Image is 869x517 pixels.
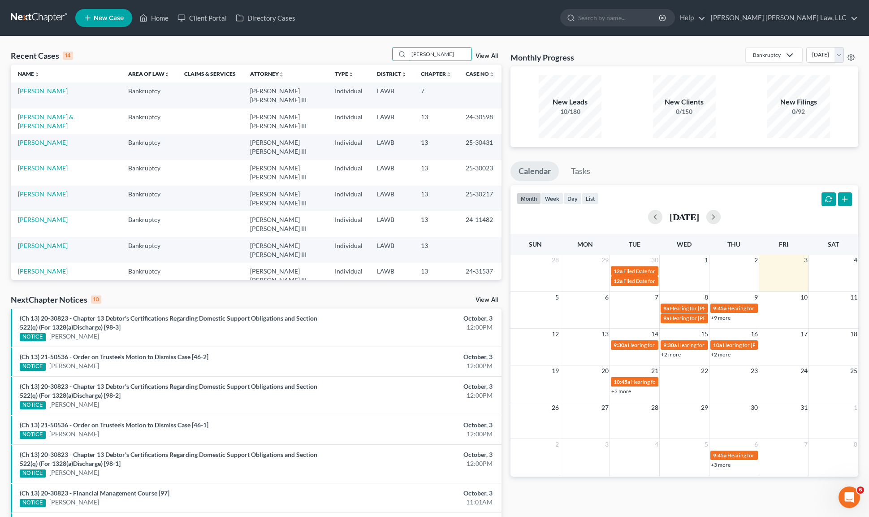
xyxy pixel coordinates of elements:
td: 13 [414,237,458,263]
span: 19 [551,365,560,376]
span: 3 [604,439,610,450]
input: Search by name... [409,48,471,61]
span: Hearing for [PERSON_NAME] [670,315,740,321]
span: 15 [700,329,709,339]
div: 10 [91,295,101,304]
span: 28 [650,402,659,413]
span: 7 [803,439,808,450]
a: Case Nounfold_more [466,70,494,77]
span: 2 [554,439,560,450]
td: [PERSON_NAME] [PERSON_NAME] III [243,237,327,263]
div: 12:00PM [341,391,493,400]
a: Attorneyunfold_more [250,70,284,77]
span: 6 [753,439,759,450]
div: Bankruptcy [753,51,781,59]
a: (Ch 13) 20-30823 - Financial Management Course [97] [20,489,169,497]
td: Individual [328,134,370,160]
div: Recent Cases [11,50,73,61]
td: 24-31537 [458,263,502,288]
span: 9:30a [663,342,677,348]
td: LAWB [370,263,414,288]
td: Bankruptcy [121,109,177,134]
a: View All [476,53,498,59]
span: Hearing for [PERSON_NAME] [631,378,701,385]
td: 13 [414,263,458,288]
span: 8 [704,292,709,303]
a: +2 more [711,351,731,358]
td: [PERSON_NAME] [PERSON_NAME] III [243,109,327,134]
input: Search by name... [578,9,660,26]
td: 13 [414,134,458,160]
span: 10 [800,292,808,303]
td: Individual [328,237,370,263]
i: unfold_more [446,72,451,77]
a: (Ch 13) 20-30823 - Chapter 13 Debtor's Certifications Regarding Domestic Support Obligations and ... [20,382,317,399]
div: NOTICE [20,333,46,341]
a: (Ch 13) 20-30823 - Chapter 13 Debtor's Certifications Regarding Domestic Support Obligations and ... [20,314,317,331]
span: Hearing for [US_STATE] Safety Association of Timbermen - Self I [678,342,825,348]
div: 10/180 [539,107,601,116]
a: (Ch 13) 20-30823 - Chapter 13 Debtor's Certifications Regarding Domestic Support Obligations and ... [20,451,317,467]
a: [PERSON_NAME] [18,164,68,172]
div: 12:00PM [341,361,493,370]
a: +2 more [661,351,681,358]
span: Hearing for [PERSON_NAME] [670,305,740,312]
span: 10a [713,342,722,348]
td: 25-30023 [458,160,502,186]
span: 31 [800,402,808,413]
div: 12:00PM [341,323,493,332]
span: 3 [803,255,808,265]
td: [PERSON_NAME] [PERSON_NAME] III [243,134,327,160]
span: 7 [654,292,659,303]
div: New Leads [539,97,601,107]
td: 25-30431 [458,134,502,160]
td: Bankruptcy [121,237,177,263]
td: Individual [328,109,370,134]
a: +3 more [611,388,631,395]
span: 26 [551,402,560,413]
div: NOTICE [20,469,46,478]
span: 21 [650,365,659,376]
span: Fri [779,240,788,248]
span: 30 [750,402,759,413]
td: LAWB [370,186,414,211]
span: Hearing for [US_STATE] Safety Association of Timbermen - Self I [628,342,775,348]
div: NOTICE [20,431,46,439]
span: Hearing for [PERSON_NAME] [727,452,797,459]
span: 2 [753,255,759,265]
button: list [582,192,599,204]
a: Calendar [510,161,559,181]
a: [PERSON_NAME] [49,430,99,439]
button: week [541,192,563,204]
a: Area of Lawunfold_more [128,70,170,77]
span: 9a [663,305,669,312]
span: 17 [800,329,808,339]
span: 22 [700,365,709,376]
a: [PERSON_NAME] & [PERSON_NAME] [18,113,73,130]
span: 5 [554,292,560,303]
span: New Case [94,15,124,22]
td: Individual [328,211,370,237]
i: unfold_more [348,72,354,77]
td: 13 [414,211,458,237]
td: 13 [414,109,458,134]
span: 9:30a [614,342,627,348]
span: Sat [828,240,839,248]
h3: Monthly Progress [510,52,574,63]
span: Hearing for [PERSON_NAME] [723,342,793,348]
span: 14 [650,329,659,339]
i: unfold_more [279,72,284,77]
a: Districtunfold_more [377,70,406,77]
a: [PERSON_NAME] [18,190,68,198]
span: 4 [654,439,659,450]
a: Typeunfold_more [335,70,354,77]
span: 16 [750,329,759,339]
span: Tue [629,240,640,248]
span: 9:45a [713,452,726,459]
a: Directory Cases [231,10,300,26]
td: Individual [328,186,370,211]
div: October, 3 [341,421,493,430]
iframe: Intercom live chat [839,487,860,508]
i: unfold_more [34,72,39,77]
span: 28 [551,255,560,265]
